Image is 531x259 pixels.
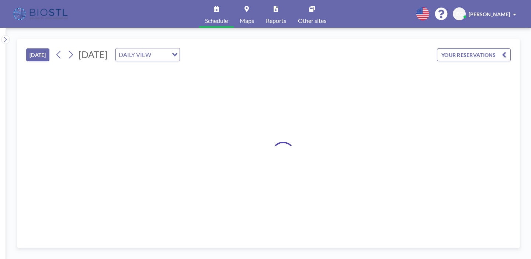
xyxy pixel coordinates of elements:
[298,18,326,24] span: Other sites
[437,48,511,61] button: YOUR RESERVATIONS
[240,18,254,24] span: Maps
[79,49,108,60] span: [DATE]
[116,48,180,61] div: Search for option
[456,11,463,17] span: EG
[117,50,153,59] span: DAILY VIEW
[26,48,49,61] button: [DATE]
[266,18,286,24] span: Reports
[205,18,228,24] span: Schedule
[12,7,70,21] img: organization-logo
[469,11,510,17] span: [PERSON_NAME]
[153,50,167,59] input: Search for option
